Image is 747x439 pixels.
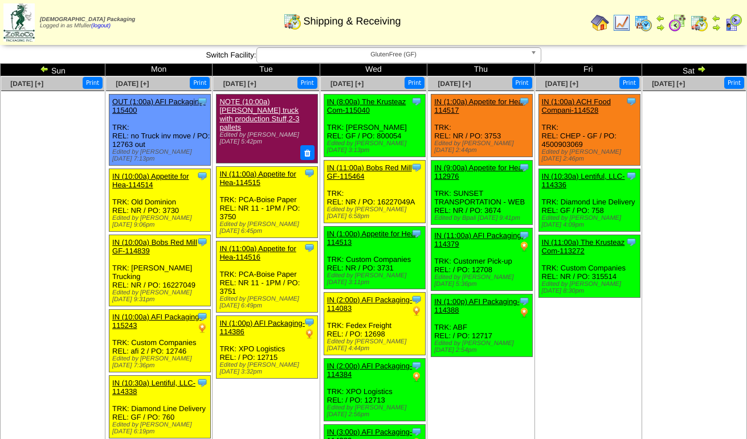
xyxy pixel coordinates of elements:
[626,170,637,182] img: Tooltip
[283,12,301,30] img: calendarinout.gif
[105,64,213,76] td: Mon
[327,404,425,418] div: Edited by [PERSON_NAME] [DATE] 2:56pm
[219,170,296,187] a: IN (11:00a) Appetite for Hea-114515
[217,315,318,378] div: TRK: XPO Logistics REL: / PO: 12715
[652,80,685,88] a: [DATE] [+]
[613,14,631,32] img: line_graph.gif
[538,95,640,166] div: TRK: REL: CHEP - GF / PO: 4500903069
[112,379,195,396] a: IN (10:30a) Lentiful, LLC-114338
[109,169,211,232] div: TRK: Old Dominion REL: NR / PO: 3730
[217,166,318,237] div: TRK: PCA-Boise Paper REL: NR 11 - 1PM / PO: 3750
[542,97,611,114] a: IN (1:00a) ACH Food Compani-114528
[116,80,149,88] span: [DATE] [+]
[112,215,210,228] div: Edited by [PERSON_NAME] [DATE] 9:06pm
[197,170,208,182] img: Tooltip
[712,14,721,23] img: arrowleft.gif
[262,48,526,61] span: GlutenFree (GF)
[219,221,317,235] div: Edited by [PERSON_NAME] [DATE] 6:45pm
[724,14,742,32] img: calendarcustomer.gif
[327,296,413,313] a: IN (2:00p) AFI Packaging-114083
[324,293,425,355] div: TRK: Fedex Freight REL: / PO: 12698
[411,294,422,305] img: Tooltip
[545,80,578,88] span: [DATE] [+]
[304,328,315,339] img: PO
[324,359,425,421] div: TRK: XPO Logistics REL: / PO: 12713
[83,77,103,89] button: Print
[411,228,422,239] img: Tooltip
[542,149,640,162] div: Edited by [PERSON_NAME] [DATE] 2:46pm
[190,77,210,89] button: Print
[542,215,640,228] div: Edited by [PERSON_NAME] [DATE] 4:09pm
[724,77,744,89] button: Print
[327,338,425,352] div: Edited by [PERSON_NAME] [DATE] 4:44pm
[434,140,532,154] div: Edited by [PERSON_NAME] [DATE] 2:44pm
[324,227,425,289] div: TRK: Custom Companies REL: NR / PO: 3731
[91,23,111,29] a: (logout)
[223,80,256,88] a: [DATE] [+]
[512,77,532,89] button: Print
[109,95,211,166] div: TRK: REL: no Truck inv move / PO: 12763 out
[112,289,210,303] div: Edited by [PERSON_NAME] [DATE] 9:31pm
[327,229,418,247] a: IN (1:00p) Appetite for Hea-114513
[405,77,424,89] button: Print
[112,172,189,189] a: IN (10:00a) Appetite for Hea-114514
[1,64,105,76] td: Sun
[434,163,525,180] a: IN (9:00a) Appetite for Hea-112976
[411,162,422,173] img: Tooltip
[219,132,313,145] div: Edited by [PERSON_NAME] [DATE] 5:42pm
[434,215,532,221] div: Edited by Bpali [DATE] 9:41pm
[219,319,305,336] a: IN (1:00p) AFI Packaging-114386
[324,95,425,157] div: TRK: [PERSON_NAME] REL: GF / PO: 800054
[519,229,530,241] img: Tooltip
[327,206,425,220] div: Edited by [PERSON_NAME] [DATE] 6:58pm
[434,97,525,114] a: IN (1:00a) Appetite for Hea-114517
[434,274,532,288] div: Edited by [PERSON_NAME] [DATE] 5:36pm
[197,311,208,322] img: Tooltip
[197,377,208,388] img: Tooltip
[327,140,425,154] div: Edited by [PERSON_NAME] [DATE] 3:13pm
[303,15,401,27] span: Shipping & Receiving
[538,169,640,232] div: TRK: Diamond Line Delivery REL: GF / PO: 758
[431,228,533,291] div: TRK: Customer Pick-up REL: / PO: 12708
[619,77,639,89] button: Print
[219,97,299,132] a: NOTE (10:00a) [PERSON_NAME] truck with production Stuff,2-3 pallets
[534,64,642,76] td: Fri
[219,296,317,309] div: Edited by [PERSON_NAME] [DATE] 6:49pm
[10,80,43,88] span: [DATE] [+]
[519,241,530,252] img: PO
[690,14,708,32] img: calendarinout.gif
[411,426,422,437] img: Tooltip
[434,297,520,314] a: IN (1:00p) AFI Packaging-114388
[626,96,637,107] img: Tooltip
[438,80,471,88] a: [DATE] [+]
[109,310,211,372] div: TRK: Custom Companies REL: afi 2 / PO: 12746
[300,145,315,160] button: Delete Note
[112,421,210,435] div: Edited by [PERSON_NAME] [DATE] 6:19pm
[327,272,425,286] div: Edited by [PERSON_NAME] [DATE] 3:11pm
[591,14,609,32] img: home.gif
[297,77,317,89] button: Print
[434,231,524,248] a: IN (11:00a) AFI Packaging-114379
[411,305,422,317] img: PO
[219,244,296,261] a: IN (11:00a) Appetite for Hea-114516
[112,149,210,162] div: Edited by [PERSON_NAME] [DATE] 7:13pm
[519,162,530,173] img: Tooltip
[324,161,425,223] div: TRK: REL: NR / PO: 16227049A
[217,241,318,312] div: TRK: PCA-Boise Paper REL: NR 11 - 1PM / PO: 3751
[434,340,532,354] div: Edited by [PERSON_NAME] [DATE] 2:54pm
[304,242,315,253] img: Tooltip
[40,64,49,73] img: arrowleft.gif
[626,236,637,248] img: Tooltip
[519,307,530,318] img: PO
[411,96,422,107] img: Tooltip
[40,17,135,29] span: Logged in as Mfuller
[304,167,315,179] img: Tooltip
[112,313,202,330] a: IN (10:00a) AFI Packaging-115243
[431,95,533,157] div: TRK: REL: NR / PO: 3753
[109,235,211,306] div: TRK: [PERSON_NAME] Trucking REL: NR / PO: 16227049
[542,238,625,255] a: IN (11:00a) The Krusteaz Com-113272
[411,371,422,383] img: PO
